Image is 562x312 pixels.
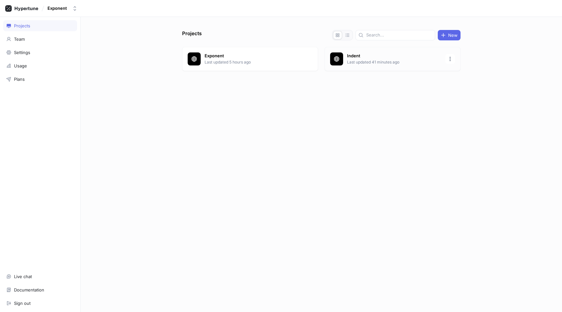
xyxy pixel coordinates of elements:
[3,74,77,85] a: Plans
[3,284,77,295] a: Documentation
[3,34,77,45] a: Team
[14,301,31,306] div: Sign out
[14,77,25,82] div: Plans
[182,30,202,40] p: Projects
[205,59,299,65] p: Last updated 5 hours ago
[14,274,32,279] div: Live chat
[3,20,77,31] a: Projects
[14,23,30,28] div: Projects
[438,30,461,40] button: New
[3,47,77,58] a: Settings
[347,59,441,65] p: Last updated 41 minutes ago
[14,36,25,42] div: Team
[45,3,80,14] button: Exponent
[14,50,30,55] div: Settings
[14,287,44,292] div: Documentation
[3,60,77,71] a: Usage
[14,63,27,68] div: Usage
[448,33,458,37] span: New
[47,6,67,11] div: Exponent
[366,32,432,38] input: Search...
[347,53,441,59] p: Indent
[205,53,299,59] p: Exponent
